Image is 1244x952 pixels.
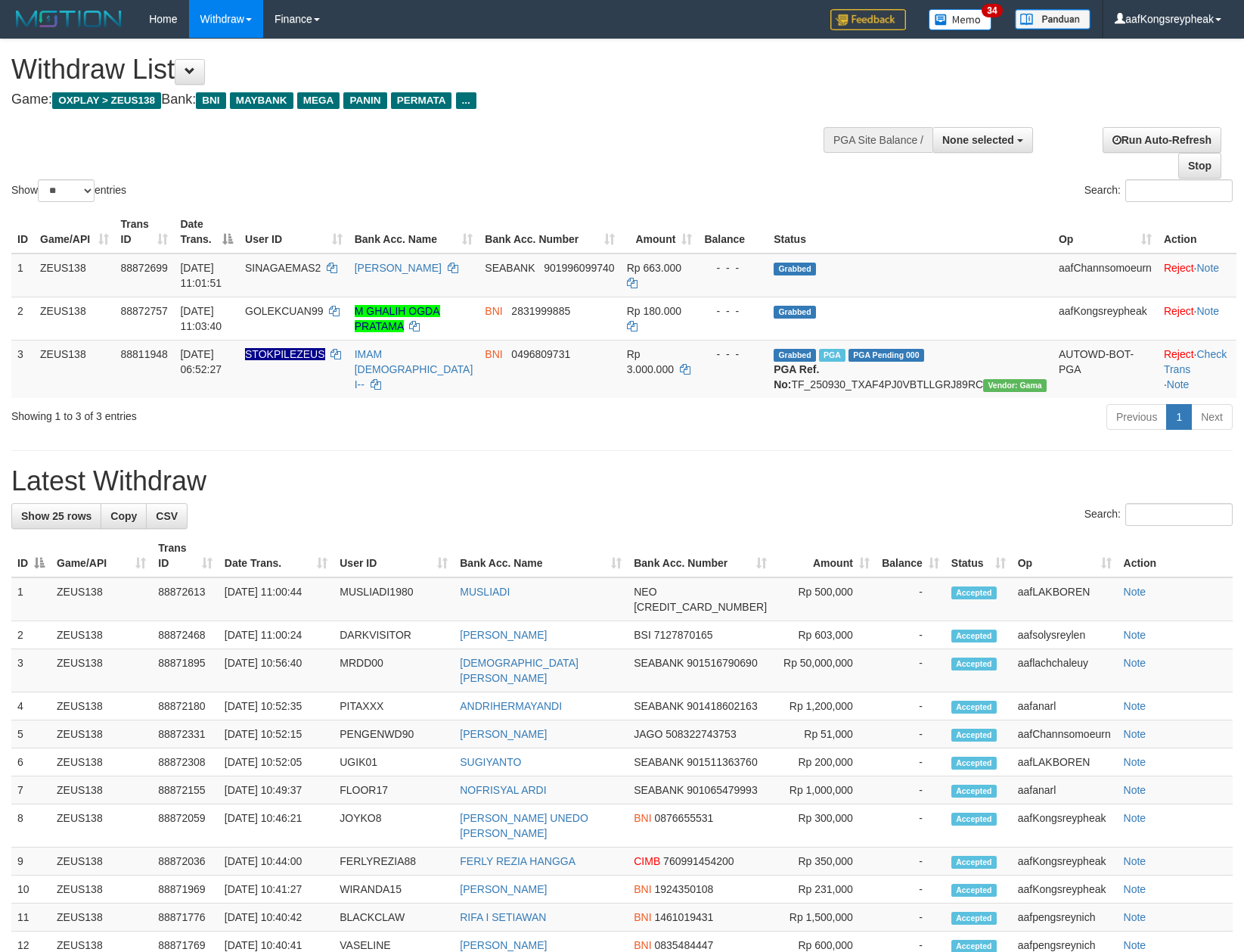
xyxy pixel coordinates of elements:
[1164,262,1194,274] a: Reject
[634,601,767,613] span: Copy 5859457168856576 to clipboard
[333,776,454,804] td: FLOOR17
[11,876,51,904] td: 10
[876,804,945,848] td: -
[110,510,137,522] span: Copy
[152,848,219,876] td: 88872036
[951,658,997,670] span: Accepted
[1166,404,1192,430] a: 1
[11,621,51,649] td: 2
[11,904,51,932] td: 11
[51,748,152,776] td: ZEUS138
[1012,748,1118,776] td: aafLAKBOREN
[51,848,152,876] td: ZEUS138
[11,297,34,340] td: 2
[654,812,713,824] span: Copy 0876655531 to clipboard
[121,348,168,360] span: 88811948
[152,904,219,932] td: 88871776
[687,784,757,796] span: Copy 901065479993 to clipboard
[152,776,219,804] td: 88872155
[1012,534,1118,577] th: Op: activate to sort column ascending
[1158,340,1236,398] td: · ·
[951,856,997,869] span: Accepted
[634,855,660,867] span: CIMB
[951,586,997,599] span: Accepted
[333,534,454,577] th: User ID: activate to sort column ascending
[51,720,152,748] td: ZEUS138
[634,756,684,768] span: SEABANK
[773,748,876,776] td: Rp 200,000
[1124,784,1146,796] a: Note
[152,720,219,748] td: 88872331
[239,210,349,254] th: User ID: activate to sort column ascending
[704,347,762,362] div: - - -
[343,92,386,109] span: PANIN
[11,403,507,424] div: Showing 1 to 3 of 3 entries
[1012,577,1118,621] td: aafLAKBOREN
[628,534,773,577] th: Bank Acc. Number: activate to sort column ascending
[333,649,454,692] td: MRDD00
[932,127,1033,153] button: None selected
[460,700,562,712] a: ANDRIHERMAYANDI
[951,630,997,642] span: Accepted
[460,883,547,895] a: [PERSON_NAME]
[876,776,945,804] td: -
[454,534,628,577] th: Bank Acc. Name: activate to sort column ascending
[1124,629,1146,641] a: Note
[1124,657,1146,669] a: Note
[830,9,906,30] img: Feedback.jpg
[665,728,736,740] span: Copy 508322743753 to clipboard
[627,348,674,375] span: Rp 3.000.000
[219,534,333,577] th: Date Trans.: activate to sort column ascending
[11,649,51,692] td: 3
[1197,262,1220,274] a: Note
[1053,297,1158,340] td: aafKongsreypheak
[1124,883,1146,895] a: Note
[1158,210,1236,254] th: Action
[773,692,876,720] td: Rp 1,200,000
[768,210,1053,254] th: Status
[11,340,34,398] td: 3
[951,701,997,714] span: Accepted
[333,577,454,621] td: MUSLIADI1980
[773,649,876,692] td: Rp 50,000,000
[333,848,454,876] td: FERLYREZIA88
[634,812,651,824] span: BNI
[11,92,814,107] h4: Game: Bank:
[121,305,168,317] span: 88872757
[485,305,502,317] span: BNI
[1167,378,1190,390] a: Note
[1012,876,1118,904] td: aafKongsreypheak
[51,692,152,720] td: ZEUS138
[245,305,323,317] span: GOLEKCUAN99
[152,876,219,904] td: 88871969
[687,700,757,712] span: Copy 901418602163 to clipboard
[511,348,570,360] span: Copy 0496809731 to clipboard
[876,876,945,904] td: -
[460,657,579,684] a: [DEMOGRAPHIC_DATA][PERSON_NAME]
[51,577,152,621] td: ZEUS138
[355,348,473,390] a: IMAM [DEMOGRAPHIC_DATA] I--
[1106,404,1167,430] a: Previous
[11,692,51,720] td: 4
[51,876,152,904] td: ZEUS138
[634,883,651,895] span: BNI
[1012,904,1118,932] td: aafpengsreynich
[951,912,997,925] span: Accepted
[11,776,51,804] td: 7
[349,210,479,254] th: Bank Acc. Name: activate to sort column ascending
[115,210,175,254] th: Trans ID: activate to sort column ascending
[1124,700,1146,712] a: Note
[634,728,662,740] span: JAGO
[774,306,816,319] span: Grabbed
[876,534,945,577] th: Balance: activate to sort column ascending
[11,804,51,848] td: 8
[355,305,440,332] a: M GHALIH OGDA PRATAMA
[929,9,992,30] img: Button%20Memo.svg
[333,621,454,649] td: DARKVISITOR
[687,657,757,669] span: Copy 901516790690 to clipboard
[634,657,684,669] span: SEABANK
[945,534,1012,577] th: Status: activate to sort column ascending
[876,621,945,649] td: -
[1053,254,1158,297] td: aafChannsomoeurn
[11,54,814,85] h1: Withdraw List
